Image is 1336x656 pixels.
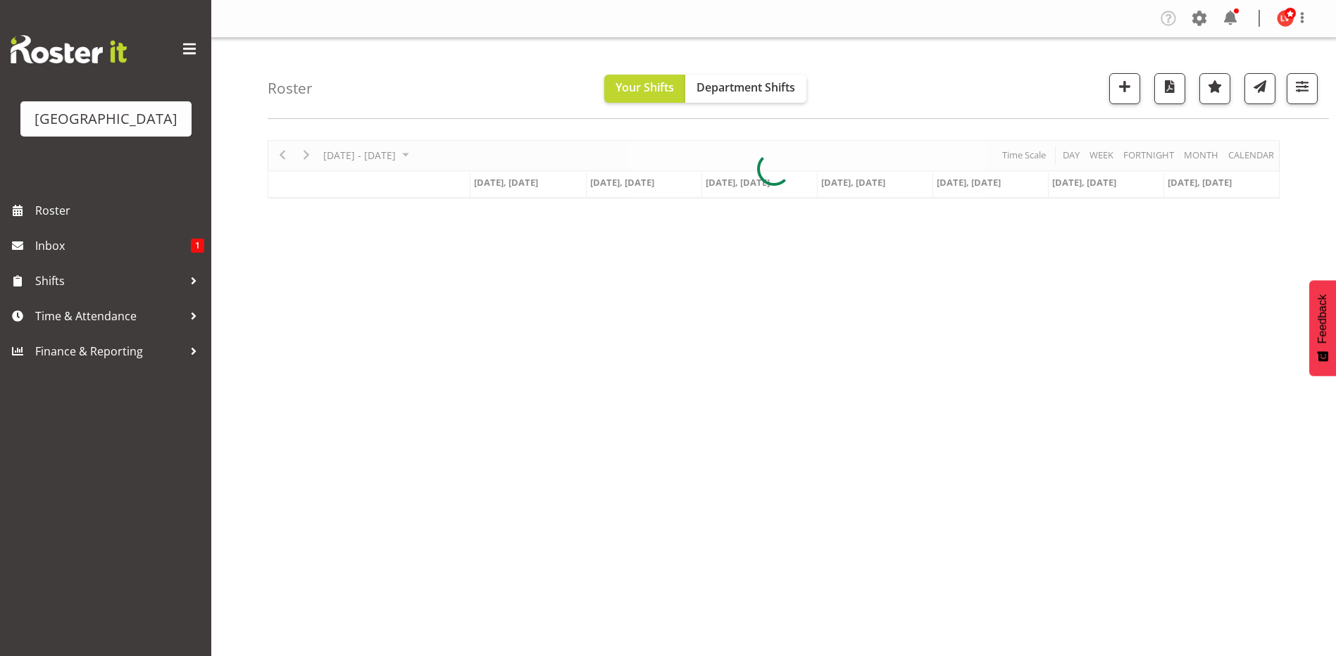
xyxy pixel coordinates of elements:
[1309,280,1336,376] button: Feedback - Show survey
[1316,294,1329,343] span: Feedback
[1287,73,1318,104] button: Filter Shifts
[1154,73,1185,104] button: Download a PDF of the roster according to the set date range.
[1199,73,1230,104] button: Highlight an important date within the roster.
[35,108,177,130] div: [GEOGRAPHIC_DATA]
[35,270,183,291] span: Shifts
[35,305,183,327] span: Time & Attendance
[35,200,204,221] span: Roster
[685,75,806,103] button: Department Shifts
[268,80,313,96] h4: Roster
[11,35,127,63] img: Rosterit website logo
[616,80,674,95] span: Your Shifts
[604,75,685,103] button: Your Shifts
[35,341,183,362] span: Finance & Reporting
[35,235,191,256] span: Inbox
[1277,10,1294,27] img: lara-von-fintel10062.jpg
[1244,73,1275,104] button: Send a list of all shifts for the selected filtered period to all rostered employees.
[1109,73,1140,104] button: Add a new shift
[191,239,204,253] span: 1
[697,80,795,95] span: Department Shifts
